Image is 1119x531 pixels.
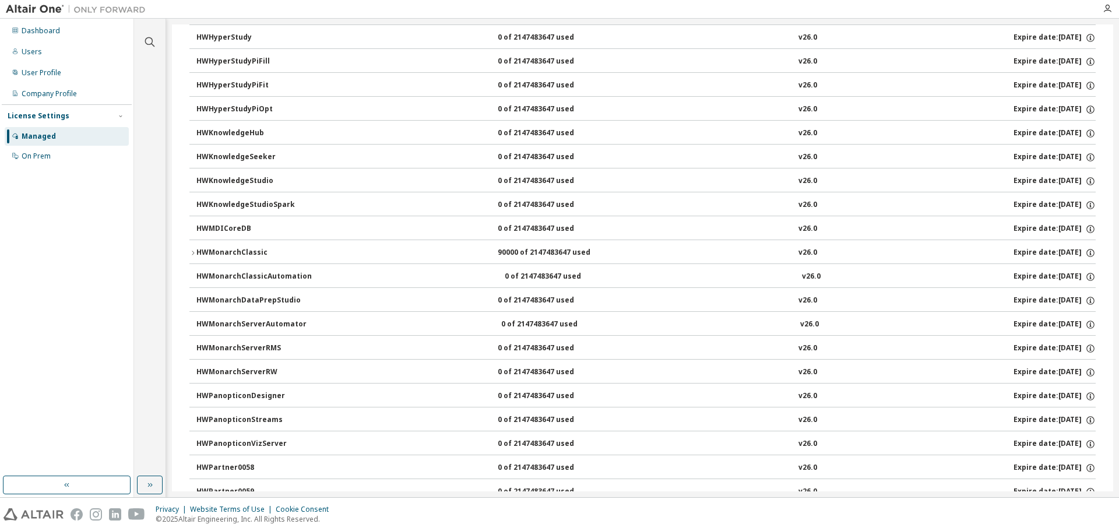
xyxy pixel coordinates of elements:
[1014,391,1096,402] div: Expire date: [DATE]
[196,80,301,91] div: HWHyperStudyPiFit
[196,57,301,67] div: HWHyperStudyPiFill
[1014,224,1096,234] div: Expire date: [DATE]
[798,224,817,234] div: v26.0
[498,33,603,43] div: 0 of 2147483647 used
[196,272,312,282] div: HWMonarchClassicAutomation
[1014,367,1096,378] div: Expire date: [DATE]
[3,508,64,521] img: altair_logo.svg
[6,3,152,15] img: Altair One
[1014,176,1096,187] div: Expire date: [DATE]
[1014,415,1096,425] div: Expire date: [DATE]
[196,168,1096,194] button: HWKnowledgeStudio0 of 2147483647 usedv26.0Expire date:[DATE]
[798,463,817,473] div: v26.0
[196,336,1096,361] button: HWMonarchServerRMS0 of 2147483647 usedv26.0Expire date:[DATE]
[498,463,603,473] div: 0 of 2147483647 used
[196,455,1096,481] button: HWPartner00580 of 2147483647 usedv26.0Expire date:[DATE]
[196,343,301,354] div: HWMonarchServerRMS
[498,248,603,258] div: 90000 of 2147483647 used
[196,216,1096,242] button: HWMDICoreDB0 of 2147483647 usedv26.0Expire date:[DATE]
[276,505,336,514] div: Cookie Consent
[1014,463,1096,473] div: Expire date: [DATE]
[798,439,817,449] div: v26.0
[798,296,817,306] div: v26.0
[501,319,606,330] div: 0 of 2147483647 used
[1014,80,1096,91] div: Expire date: [DATE]
[498,415,603,425] div: 0 of 2147483647 used
[22,26,60,36] div: Dashboard
[1014,57,1096,67] div: Expire date: [DATE]
[196,487,301,497] div: HWPartner0059
[498,152,603,163] div: 0 of 2147483647 used
[1014,200,1096,210] div: Expire date: [DATE]
[22,89,77,99] div: Company Profile
[196,248,301,258] div: HWMonarchClassic
[196,367,301,378] div: HWMonarchServerRW
[196,288,1096,314] button: HWMonarchDataPrepStudio0 of 2147483647 usedv26.0Expire date:[DATE]
[196,152,301,163] div: HWKnowledgeSeeker
[1014,152,1096,163] div: Expire date: [DATE]
[109,508,121,521] img: linkedin.svg
[196,200,301,210] div: HWKnowledgeStudioSpark
[196,104,301,115] div: HWHyperStudyPiOpt
[196,49,1096,75] button: HWHyperStudyPiFill0 of 2147483647 usedv26.0Expire date:[DATE]
[798,128,817,139] div: v26.0
[196,33,301,43] div: HWHyperStudy
[498,128,603,139] div: 0 of 2147483647 used
[196,224,301,234] div: HWMDICoreDB
[196,439,301,449] div: HWPanopticonVizServer
[128,508,145,521] img: youtube.svg
[798,33,817,43] div: v26.0
[1014,248,1096,258] div: Expire date: [DATE]
[498,439,603,449] div: 0 of 2147483647 used
[196,463,301,473] div: HWPartner0058
[196,415,301,425] div: HWPanopticonStreams
[498,176,603,187] div: 0 of 2147483647 used
[798,57,817,67] div: v26.0
[1014,33,1096,43] div: Expire date: [DATE]
[196,384,1096,409] button: HWPanopticonDesigner0 of 2147483647 usedv26.0Expire date:[DATE]
[798,152,817,163] div: v26.0
[498,296,603,306] div: 0 of 2147483647 used
[798,104,817,115] div: v26.0
[1014,343,1096,354] div: Expire date: [DATE]
[196,128,301,139] div: HWKnowledgeHub
[800,319,819,330] div: v26.0
[1014,128,1096,139] div: Expire date: [DATE]
[798,343,817,354] div: v26.0
[22,68,61,78] div: User Profile
[196,296,301,306] div: HWMonarchDataPrepStudio
[498,200,603,210] div: 0 of 2147483647 used
[798,200,817,210] div: v26.0
[71,508,83,521] img: facebook.svg
[196,192,1096,218] button: HWKnowledgeStudioSpark0 of 2147483647 usedv26.0Expire date:[DATE]
[798,176,817,187] div: v26.0
[798,80,817,91] div: v26.0
[196,97,1096,122] button: HWHyperStudyPiOpt0 of 2147483647 usedv26.0Expire date:[DATE]
[1014,319,1096,330] div: Expire date: [DATE]
[505,272,610,282] div: 0 of 2147483647 used
[498,487,603,497] div: 0 of 2147483647 used
[802,272,821,282] div: v26.0
[498,224,603,234] div: 0 of 2147483647 used
[196,360,1096,385] button: HWMonarchServerRW0 of 2147483647 usedv26.0Expire date:[DATE]
[196,25,1096,51] button: HWHyperStudy0 of 2147483647 usedv26.0Expire date:[DATE]
[196,407,1096,433] button: HWPanopticonStreams0 of 2147483647 usedv26.0Expire date:[DATE]
[189,240,1096,266] button: HWMonarchClassic90000 of 2147483647 usedv26.0Expire date:[DATE]
[498,57,603,67] div: 0 of 2147483647 used
[196,431,1096,457] button: HWPanopticonVizServer0 of 2147483647 usedv26.0Expire date:[DATE]
[1014,439,1096,449] div: Expire date: [DATE]
[498,391,603,402] div: 0 of 2147483647 used
[190,505,276,514] div: Website Terms of Use
[498,343,603,354] div: 0 of 2147483647 used
[22,47,42,57] div: Users
[156,505,190,514] div: Privacy
[196,145,1096,170] button: HWKnowledgeSeeker0 of 2147483647 usedv26.0Expire date:[DATE]
[498,104,603,115] div: 0 of 2147483647 used
[798,415,817,425] div: v26.0
[798,367,817,378] div: v26.0
[22,152,51,161] div: On Prem
[1014,487,1096,497] div: Expire date: [DATE]
[156,514,336,524] p: © 2025 Altair Engineering, Inc. All Rights Reserved.
[1014,104,1096,115] div: Expire date: [DATE]
[798,391,817,402] div: v26.0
